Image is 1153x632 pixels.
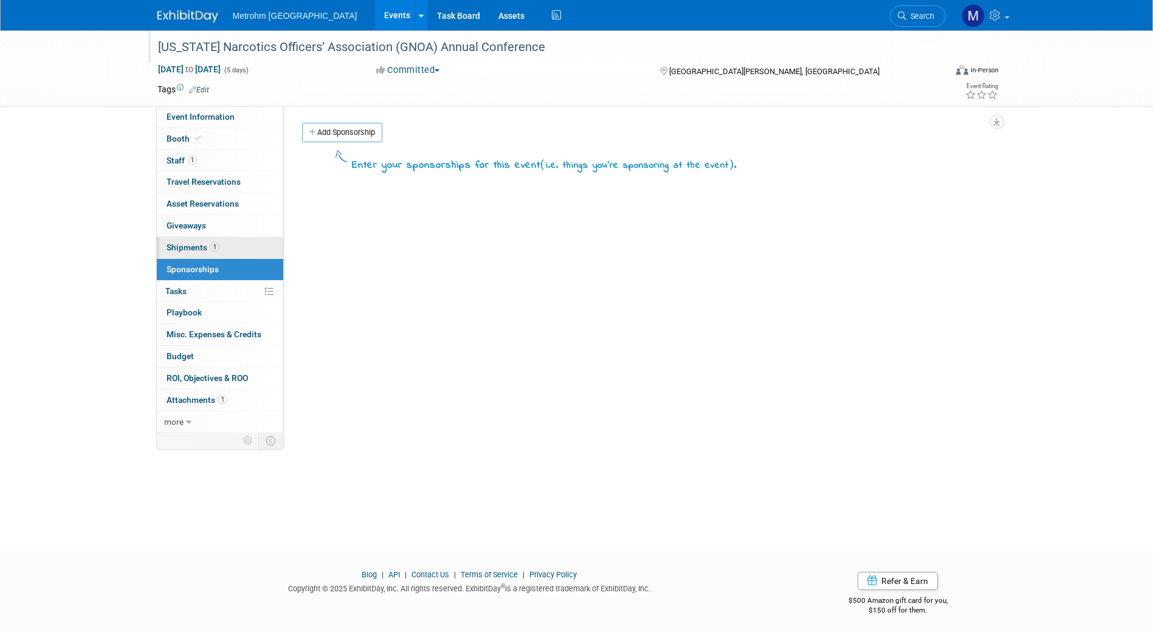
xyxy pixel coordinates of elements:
span: 1 [218,395,227,404]
button: Committed [372,64,444,77]
i: Booth reservation complete [195,135,201,142]
td: Toggle Event Tabs [258,433,283,448]
a: Contact Us [411,570,449,579]
div: Copyright © 2025 ExhibitDay, Inc. All rights reserved. ExhibitDay is a registered trademark of Ex... [157,580,782,594]
a: Search [890,5,946,27]
span: | [451,570,459,579]
span: Sponsorships [167,264,219,274]
span: | [379,570,387,579]
span: more [164,417,184,427]
a: Terms of Service [461,570,518,579]
div: $150 off for them. [800,605,996,616]
span: Attachments [167,395,227,405]
a: Edit [189,86,209,94]
span: i.e. things you're sponsoring at the event [546,159,729,172]
a: Event Information [157,106,283,128]
span: Giveaways [167,221,206,230]
span: ( [540,158,546,170]
a: Attachments1 [157,390,283,411]
span: Booth [167,134,204,143]
span: Travel Reservations [167,177,241,187]
span: Asset Reservations [167,199,239,208]
td: Tags [157,83,209,95]
a: ROI, Objectives & ROO [157,368,283,389]
span: Staff [167,156,197,165]
a: Misc. Expenses & Credits [157,324,283,345]
a: Privacy Policy [529,570,577,579]
img: Format-Inperson.png [956,65,968,75]
a: Giveaways [157,215,283,236]
span: Budget [167,351,194,361]
a: Blog [362,570,377,579]
a: Sponsorships [157,259,283,280]
sup: ® [501,583,505,589]
div: Enter your sponsorships for this event . [352,157,737,173]
span: Playbook [167,307,202,317]
span: ) [729,158,734,170]
span: | [520,570,528,579]
a: Budget [157,346,283,367]
div: Event Format [874,63,999,81]
span: Misc. Expenses & Credits [167,329,261,339]
span: 1 [188,156,197,165]
a: API [388,570,400,579]
span: 1 [210,242,219,252]
span: Search [906,12,934,21]
span: [GEOGRAPHIC_DATA][PERSON_NAME], [GEOGRAPHIC_DATA] [669,67,879,76]
div: $500 Amazon gift card for you, [800,588,996,616]
a: Booth [157,128,283,149]
span: (5 days) [223,66,249,74]
div: In-Person [970,66,999,75]
a: Staff1 [157,150,283,171]
img: Michelle Simoes [962,4,985,27]
span: Event Information [167,112,235,122]
a: Refer & Earn [858,572,938,590]
a: Playbook [157,302,283,323]
div: [US_STATE] Narcotics Officers’ Association (GNOA) Annual Conference [154,36,928,58]
a: Shipments1 [157,237,283,258]
a: more [157,411,283,433]
a: Travel Reservations [157,171,283,193]
span: [DATE] [DATE] [157,64,221,75]
span: ROI, Objectives & ROO [167,373,248,383]
td: Personalize Event Tab Strip [238,433,259,448]
span: | [402,570,410,579]
span: Metrohm [GEOGRAPHIC_DATA] [233,11,357,21]
a: Tasks [157,281,283,302]
img: ExhibitDay [157,10,218,22]
a: Asset Reservations [157,193,283,215]
span: to [184,64,195,74]
span: Tasks [165,286,187,296]
a: Add Sponsorship [302,123,382,142]
div: Event Rating [965,83,998,89]
span: Shipments [167,242,219,252]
